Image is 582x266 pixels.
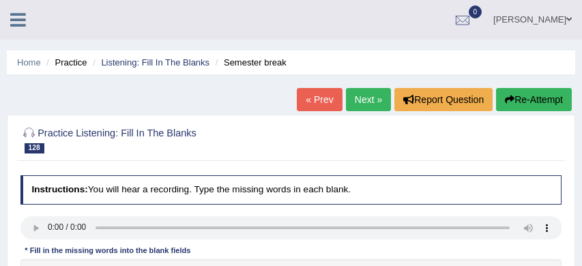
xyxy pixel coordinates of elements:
span: 0 [469,5,482,18]
a: Next » [346,88,391,111]
h2: Practice Listening: Fill In The Blanks [20,125,356,153]
li: Semester break [212,56,287,69]
h4: You will hear a recording. Type the missing words in each blank. [20,175,562,204]
li: Practice [43,56,87,69]
button: Report Question [394,88,493,111]
span: 128 [25,143,44,153]
a: Home [17,57,41,68]
div: * Fill in the missing words into the blank fields [20,245,195,256]
button: Re-Attempt [496,88,572,111]
b: Instructions: [31,184,87,194]
a: « Prev [297,88,342,111]
a: Listening: Fill In The Blanks [101,57,209,68]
